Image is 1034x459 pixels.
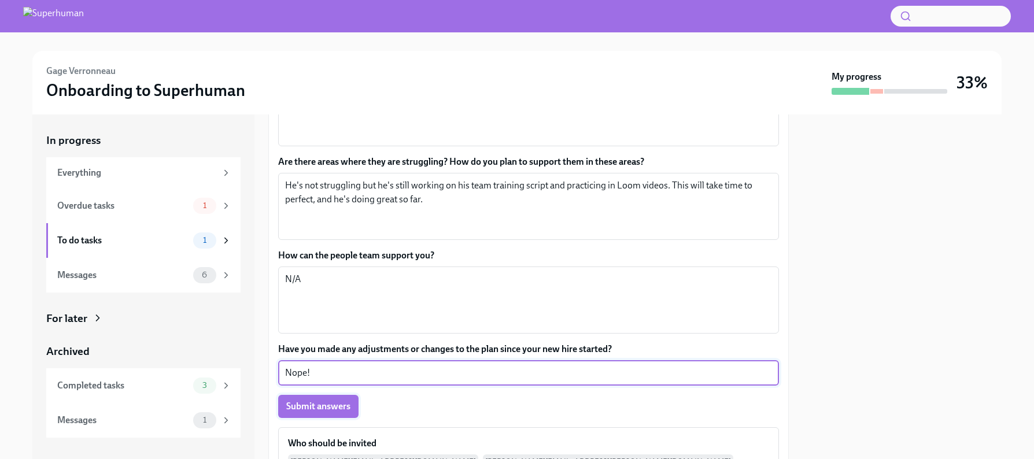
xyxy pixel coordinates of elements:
img: Superhuman [23,7,84,25]
span: Submit answers [286,401,350,412]
label: How can the people team support you? [278,249,779,262]
a: Archived [46,344,241,359]
textarea: N/A [285,272,772,328]
span: 1 [196,416,213,424]
div: Messages [57,269,189,282]
a: Messages6 [46,258,241,293]
h3: Onboarding to Superhuman [46,80,245,101]
span: 1 [196,201,213,210]
h6: Gage Verronneau [46,65,116,77]
textarea: Nope! [285,366,772,380]
div: Everything [57,166,216,179]
h6: Who should be invited [288,437,376,450]
div: Completed tasks [57,379,189,392]
span: 3 [195,381,214,390]
strong: My progress [832,71,881,83]
button: Submit answers [278,395,359,418]
a: Everything [46,157,241,188]
div: Messages [57,414,189,427]
a: For later [46,311,241,326]
span: 6 [195,271,214,279]
div: For later [46,311,87,326]
div: To do tasks [57,234,189,247]
h3: 33% [957,72,988,93]
a: Messages1 [46,403,241,438]
a: Overdue tasks1 [46,188,241,223]
div: Overdue tasks [57,199,189,212]
a: In progress [46,133,241,148]
a: Completed tasks3 [46,368,241,403]
span: 1 [196,236,213,245]
textarea: He's not struggling but he's still working on his team training script and practicing in Loom vid... [285,179,772,234]
a: To do tasks1 [46,223,241,258]
label: Are there areas where they are struggling? How do you plan to support them in these areas? [278,156,779,168]
label: Have you made any adjustments or changes to the plan since your new hire started? [278,343,779,356]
